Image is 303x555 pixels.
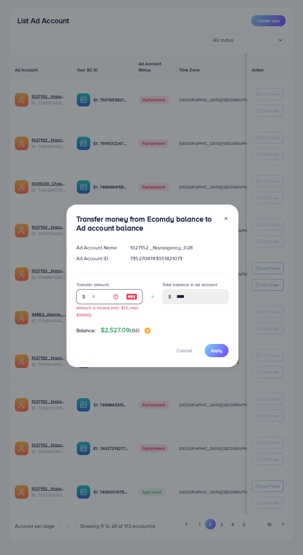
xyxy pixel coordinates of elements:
span: Apply [211,347,222,354]
button: Cancel [169,344,200,357]
span: Balance: [76,327,96,334]
label: Transfer amount [76,282,109,288]
h4: $2,527.09 [101,326,151,334]
span: USD [130,327,139,334]
h3: Transfer money from Ecomdy balance to Ad account balance [76,214,219,232]
button: Apply [205,344,228,357]
div: Ad Account ID [71,255,126,262]
img: image [126,293,137,300]
div: 7352708743051821073 [125,255,233,262]
div: Ad Account Name [71,244,126,251]
img: image [144,328,151,334]
label: Total balance in ad account [162,282,217,288]
span: Cancel [177,347,192,354]
small: Amount is invalid (min: $10, max: $10000) [76,305,139,318]
iframe: Chat [277,527,298,550]
div: 1027152 _Nazaagency_028 [125,244,233,251]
